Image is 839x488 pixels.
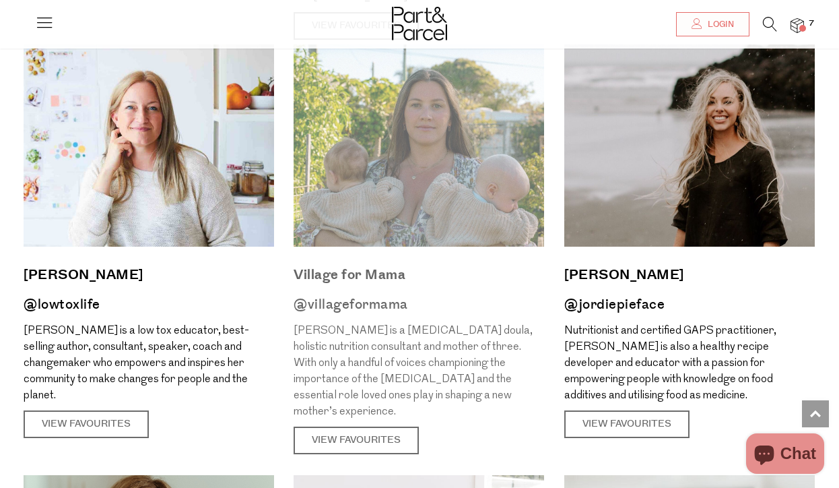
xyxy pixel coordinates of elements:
a: View Favourites [564,410,690,439]
span: [PERSON_NAME] is a low tox educator, best-selling author, consultant, speaker, coach and changema... [24,326,249,401]
a: Village for Mama [294,264,544,286]
a: 7 [791,18,804,32]
span: [PERSON_NAME] is a [MEDICAL_DATA] doula, holistic nutrition consultant and mother of three. With ... [294,326,533,417]
img: Jordan Pie [564,44,815,247]
a: [PERSON_NAME] [564,264,815,286]
inbox-online-store-chat: Shopify online store chat [742,433,828,477]
a: Login [676,12,749,36]
a: @lowtoxlife [24,295,100,314]
img: Part&Parcel [392,7,447,40]
a: [PERSON_NAME] [24,264,274,286]
img: Alexx Stuart [24,44,274,247]
a: @villageformama [294,295,408,314]
a: View Favourites [294,427,419,455]
a: @jordiepieface [564,295,665,314]
span: Nutritionist and certified GAPS practitioner, [PERSON_NAME] is also a healthy recipe developer an... [564,326,776,401]
img: Village for Mama [294,44,544,247]
a: View Favourites [24,410,149,439]
span: Login [704,19,734,30]
span: 7 [805,18,817,30]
